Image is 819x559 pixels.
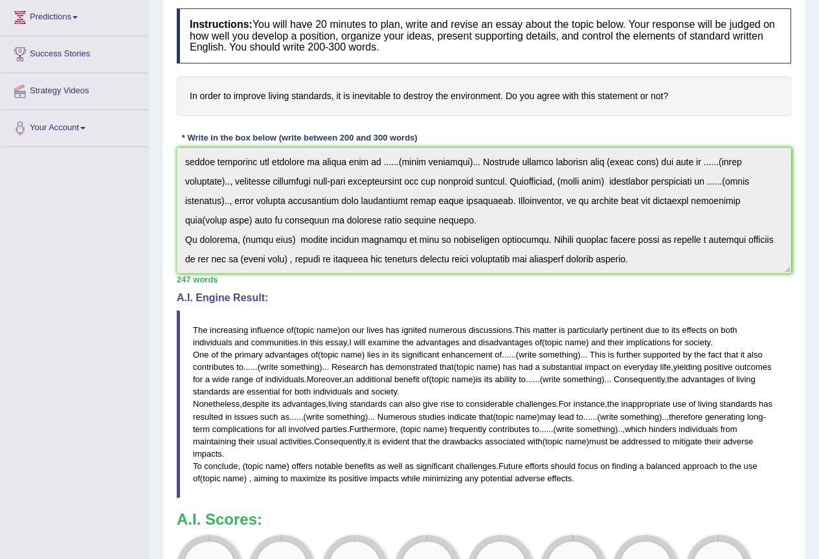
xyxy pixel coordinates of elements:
[365,350,367,359] span: Possible typo: you repeated a whitespace (did you mean: )
[503,362,517,372] span: has
[405,461,414,471] span: as
[383,437,410,446] span: evident
[495,374,516,384] span: ability
[685,337,711,347] span: society
[402,350,440,359] span: significant
[452,374,473,384] span: name
[585,362,609,372] span: impact
[719,399,756,409] span: standards
[193,473,200,483] span: of
[247,387,280,396] span: essential
[193,412,223,422] span: resulted
[310,337,323,347] span: this
[589,337,591,347] span: Possible typo: you repeated a whitespace (did you mean: )
[193,362,234,372] span: contributes
[649,424,677,434] span: hinders
[565,437,587,446] span: name
[608,350,614,359] span: is
[447,424,450,434] span: Possible typo: you repeated a whitespace (did you mean: )
[401,473,421,483] span: while
[704,362,733,372] span: positive
[528,437,543,446] span: with
[236,362,243,372] span: to
[382,350,388,359] span: in
[565,337,587,347] span: name
[559,325,565,335] span: is
[177,76,791,116] h4: In order to improve living standards, it is inevitable to destroy the environment. Do you agree w...
[412,437,426,446] span: that
[405,399,421,409] span: also
[620,412,659,422] span: something
[177,310,791,498] blockquote: ( ) . . , ( ) . ( ) ......( ) ......( ) ( ) , . , ( ) ......( ) , . , , . , ......( ) ( ) ......(...
[671,325,680,335] span: its
[462,337,476,347] span: and
[551,461,576,471] span: should
[721,325,737,335] span: both
[328,473,337,483] span: its
[704,437,721,446] span: their
[429,325,466,335] span: numerous
[205,374,210,384] span: a
[377,461,386,471] span: as
[373,412,376,422] span: Consider using the typographical ellipsis character here instead. (did you mean: …)
[519,374,526,384] span: to
[232,374,253,384] span: range
[484,374,493,384] span: its
[673,399,686,409] span: use
[402,325,427,335] span: ignited
[626,337,670,347] span: implications
[663,437,670,446] span: to
[300,337,308,347] span: In
[533,325,557,335] span: matter
[315,461,342,471] span: notable
[581,350,583,359] span: Consider using the typographical ellipsis character here instead. (did you mean: …)
[350,399,387,409] span: standards
[485,437,525,446] span: associated
[352,325,365,335] span: our
[499,461,523,471] span: Future
[622,399,671,409] span: inappropriate
[558,412,574,422] span: lead
[265,350,308,359] span: advantages
[543,374,560,384] span: write
[282,387,292,396] span: for
[456,362,474,372] span: topic
[349,337,352,347] span: I
[694,350,706,359] span: the
[622,437,661,446] span: addressed
[212,374,230,384] span: wide
[368,412,370,422] span: Consider using the typographical ellipsis character here instead. (did you mean: …)
[265,424,275,434] span: for
[662,325,669,335] span: to
[288,424,319,434] span: involved
[583,350,585,359] span: Consider using the typographical ellipsis character here instead. (did you mean: …)
[416,461,454,471] span: significant
[556,424,574,434] span: write
[496,412,513,422] span: topic
[368,337,399,347] span: examine
[673,362,702,372] span: yielding
[386,362,438,372] span: demonstrated
[440,362,454,372] span: that
[660,362,671,372] span: life
[612,362,621,372] span: on
[355,387,369,396] span: and
[190,19,252,30] b: Instructions:
[607,374,609,384] span: Consider using the typographical ellipsis character here instead. (did you mean: …)
[328,399,348,409] span: living
[257,437,277,446] span: usual
[478,337,533,347] span: disadvantages
[177,273,791,286] div: 247 words
[612,461,636,471] span: finding
[193,449,222,459] span: impacts
[447,412,477,422] span: indicate
[456,461,496,471] span: challenges
[402,337,414,347] span: the
[466,399,514,409] span: considerable
[667,374,679,384] span: the
[238,437,254,446] span: their
[625,424,646,434] span: which
[245,461,263,471] span: topic
[465,473,478,483] span: any
[313,387,353,396] span: individuals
